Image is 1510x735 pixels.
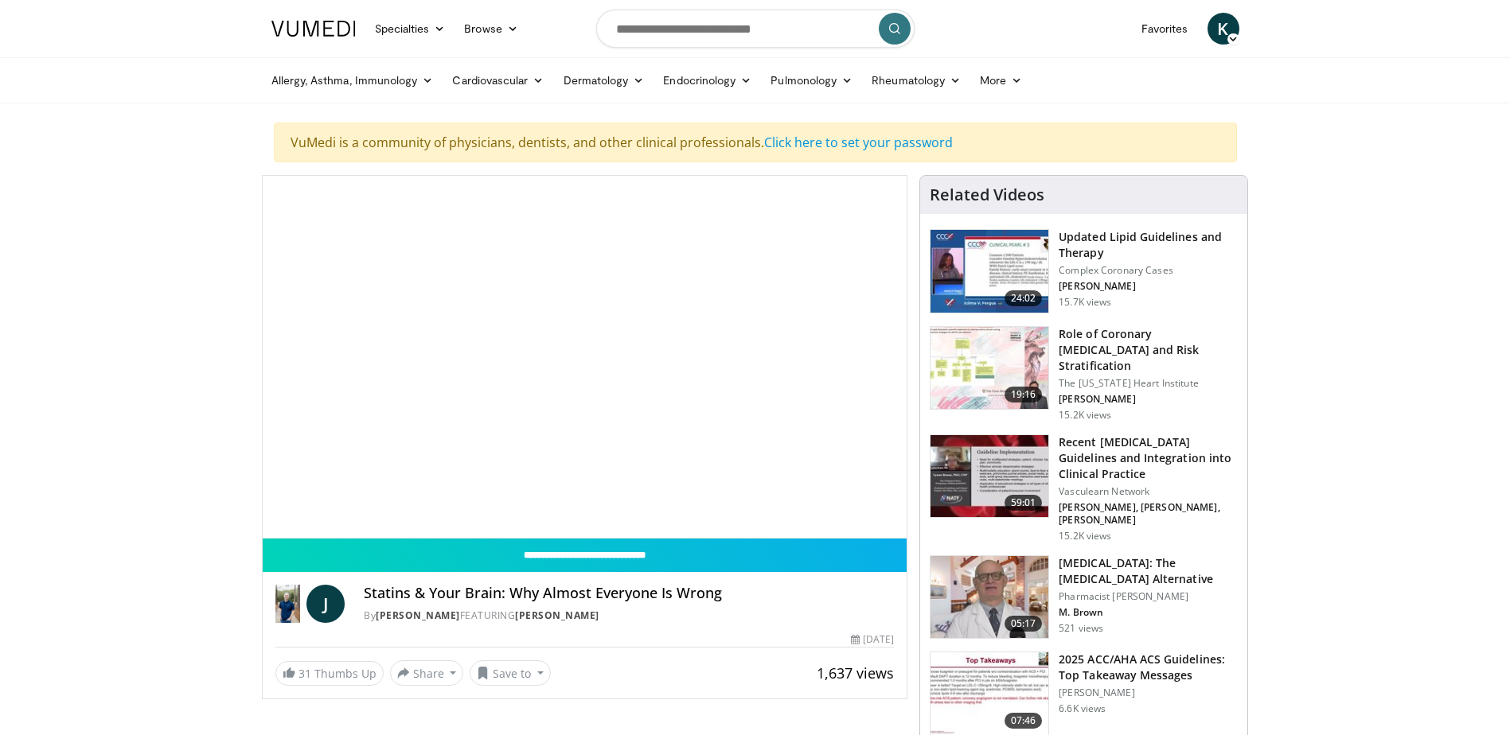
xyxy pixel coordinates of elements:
[851,632,894,647] div: [DATE]
[931,556,1048,639] img: ce9609b9-a9bf-4b08-84dd-8eeb8ab29fc6.150x105_q85_crop-smart_upscale.jpg
[817,663,894,682] span: 1,637 views
[443,64,553,96] a: Cardiovascular
[1005,387,1043,402] span: 19:16
[931,652,1048,735] img: 369ac253-1227-4c00-b4e1-6e957fd240a8.150x105_q85_crop-smart_upscale.jpg
[1059,622,1103,635] p: 521 views
[1059,393,1238,406] p: [PERSON_NAME]
[1005,713,1043,729] span: 07:46
[515,609,599,622] a: [PERSON_NAME]
[376,609,460,622] a: [PERSON_NAME]
[298,666,311,681] span: 31
[1059,590,1238,603] p: Pharmacist [PERSON_NAME]
[1059,485,1238,498] p: Vasculearn Network
[1059,296,1111,309] p: 15.7K views
[271,21,356,37] img: VuMedi Logo
[1059,686,1238,699] p: [PERSON_NAME]
[1059,229,1238,261] h3: Updated Lipid Guidelines and Therapy
[930,326,1238,422] a: 19:16 Role of Coronary [MEDICAL_DATA] and Risk Stratification The [US_STATE] Heart Institute [PER...
[1059,326,1238,374] h3: Role of Coronary [MEDICAL_DATA] and Risk Stratification
[364,585,894,602] h4: Statins & Your Brain: Why Almost Everyone Is Wrong
[1059,501,1238,527] p: [PERSON_NAME], [PERSON_NAME], [PERSON_NAME]
[930,434,1238,542] a: 59:01 Recent [MEDICAL_DATA] Guidelines and Integration into Clinical Practice Vasculearn Network ...
[364,609,894,623] div: By FEATURING
[262,64,443,96] a: Allergy, Asthma, Immunology
[970,64,1032,96] a: More
[1059,434,1238,482] h3: Recent [MEDICAL_DATA] Guidelines and Integration into Clinical Practice
[1005,290,1043,306] span: 24:02
[1059,409,1111,422] p: 15.2K views
[470,660,551,686] button: Save to
[764,134,953,151] a: Click here to set your password
[862,64,970,96] a: Rheumatology
[1059,377,1238,390] p: The [US_STATE] Heart Institute
[1059,606,1238,619] p: M. Brown
[1208,13,1239,45] a: K
[275,661,384,686] a: 31 Thumbs Up
[931,327,1048,410] img: 1efa8c99-7b8a-4ab5-a569-1c219ae7bd2c.150x105_q85_crop-smart_upscale.jpg
[455,13,528,45] a: Browse
[1059,264,1238,277] p: Complex Coronary Cases
[306,585,345,623] a: J
[1005,616,1043,632] span: 05:17
[930,229,1238,313] a: 24:02 Updated Lipid Guidelines and Therapy Complex Coronary Cases [PERSON_NAME] 15.7K views
[931,435,1048,518] img: 87825f19-cf4c-4b91-bba1-ce218758c6bb.150x105_q85_crop-smart_upscale.jpg
[263,176,907,539] video-js: Video Player
[275,585,301,623] img: Dr. Jordan Rennicke
[930,555,1238,640] a: 05:17 [MEDICAL_DATA]: The [MEDICAL_DATA] Alternative Pharmacist [PERSON_NAME] M. Brown 521 views
[1059,280,1238,293] p: [PERSON_NAME]
[1059,702,1106,715] p: 6.6K views
[274,122,1237,162] div: VuMedi is a community of physicians, dentists, and other clinical professionals.
[1005,495,1043,511] span: 59:01
[1059,530,1111,542] p: 15.2K views
[1059,651,1238,683] h3: 2025 ACC/AHA ACS Guidelines: Top Takeaway Messages
[1132,13,1198,45] a: Favorites
[761,64,862,96] a: Pulmonology
[554,64,654,96] a: Dermatology
[390,660,464,686] button: Share
[930,185,1044,204] h4: Related Videos
[654,64,761,96] a: Endocrinology
[596,10,915,48] input: Search topics, interventions
[365,13,455,45] a: Specialties
[931,230,1048,313] img: 77f671eb-9394-4acc-bc78-a9f077f94e00.150x105_q85_crop-smart_upscale.jpg
[1059,555,1238,587] h3: [MEDICAL_DATA]: The [MEDICAL_DATA] Alternative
